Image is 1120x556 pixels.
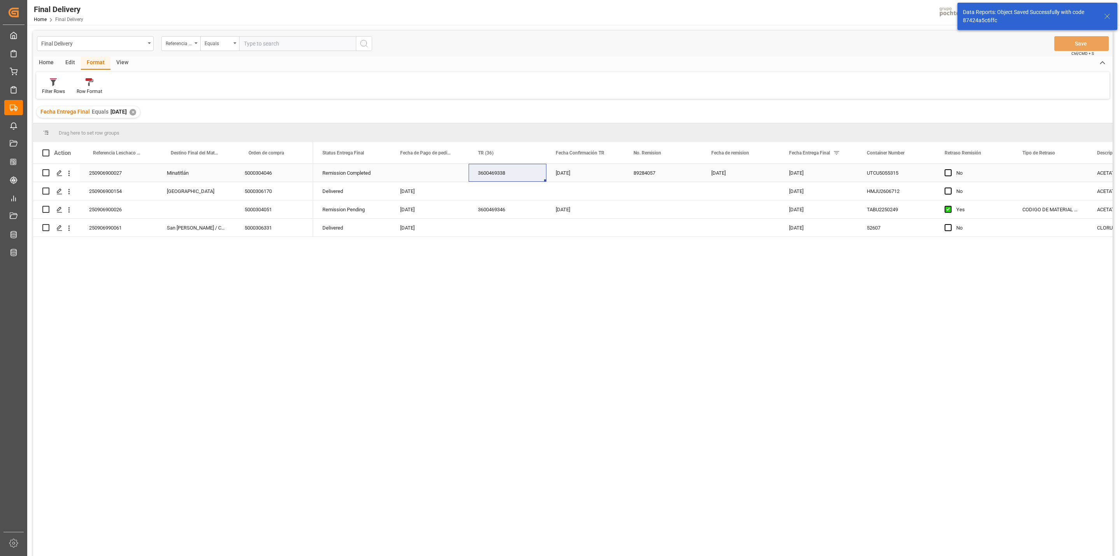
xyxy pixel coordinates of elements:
div: Final Delivery [34,4,83,15]
div: [DATE] [546,200,624,218]
input: Type to search [239,36,356,51]
span: Orden de compra [248,150,284,156]
span: Referencia Leschaco (Impo) [93,150,141,156]
div: 5000306170 [235,182,313,200]
div: [DATE] [391,200,469,218]
span: Fecha Entrega Final [40,109,90,115]
button: search button [356,36,372,51]
div: Remission Completed [313,164,391,182]
button: open menu [200,36,239,51]
span: [DATE] [110,109,127,115]
div: 250906900027 [80,164,157,182]
div: Delivered [313,219,391,237]
div: Yes [956,201,1004,219]
div: UTCU5055315 [857,164,935,182]
div: ✕ [129,109,136,116]
div: 250906900154 [80,182,157,200]
span: Ctrl/CMD + S [1071,51,1094,56]
div: TABU2250249 [857,200,935,218]
span: TR (36) [478,150,493,156]
div: Equals [205,38,231,47]
div: [DATE] [780,219,857,237]
div: Press SPACE to select this row. [33,182,313,200]
div: Press SPACE to select this row. [33,219,313,237]
span: Status Entrega Final [322,150,364,156]
div: 89284057 [624,164,702,182]
div: 5000304051 [235,200,313,218]
div: Edit [59,56,81,70]
div: 5000304046 [235,164,313,182]
div: CODIGO DE MATERIAL EN ERROR [1013,200,1088,218]
div: Remission Pending [313,200,391,218]
div: San [PERSON_NAME] / CDMX [157,219,235,237]
div: No [956,164,1004,182]
div: 250906990061 [80,219,157,237]
div: 3600469338 [469,164,546,182]
div: 52607 [857,219,935,237]
span: Tipo de Retraso [1022,150,1055,156]
div: [DATE] [391,219,469,237]
div: Press SPACE to select this row. [33,164,313,182]
span: Container Number [867,150,905,156]
button: Save [1054,36,1109,51]
div: Filter Rows [42,88,65,95]
div: [DATE] [702,164,780,182]
div: Action [54,149,71,156]
button: open menu [161,36,200,51]
span: Fecha de Pago de pedimento [400,150,452,156]
div: [DATE] [546,164,624,182]
div: Referencia Leschaco (Impo) [166,38,192,47]
div: Row Format [77,88,102,95]
span: Drag here to set row groups [59,130,119,136]
div: No [956,182,1004,200]
div: [DATE] [780,182,857,200]
span: Fecha Entrega Final [789,150,830,156]
div: [GEOGRAPHIC_DATA] [157,182,235,200]
div: [DATE] [391,182,469,200]
span: No. Remision [633,150,661,156]
div: Final Delivery [41,38,145,48]
div: 5000306331 [235,219,313,237]
div: No [956,219,1004,237]
div: Minatitlán [157,164,235,182]
button: open menu [37,36,154,51]
div: HMJU2606712 [857,182,935,200]
div: [DATE] [780,164,857,182]
div: [DATE] [780,200,857,218]
span: Fecha de remision [711,150,749,156]
span: Equals [92,109,108,115]
div: 3600469346 [469,200,546,218]
div: Press SPACE to select this row. [33,200,313,219]
span: Retraso Remisión [945,150,981,156]
span: Fecha Confirmación TR [556,150,604,156]
div: Delivered [313,182,391,200]
a: Home [34,17,47,22]
div: 250906900026 [80,200,157,218]
div: Home [33,56,59,70]
div: View [110,56,134,70]
span: Destino Final del Material [171,150,219,156]
img: pochtecaImg.jpg_1689854062.jpg [937,6,975,19]
div: Format [81,56,110,70]
div: Data Reports: Object Saved Successfully with code 87424a5c6ffc [963,8,1097,25]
